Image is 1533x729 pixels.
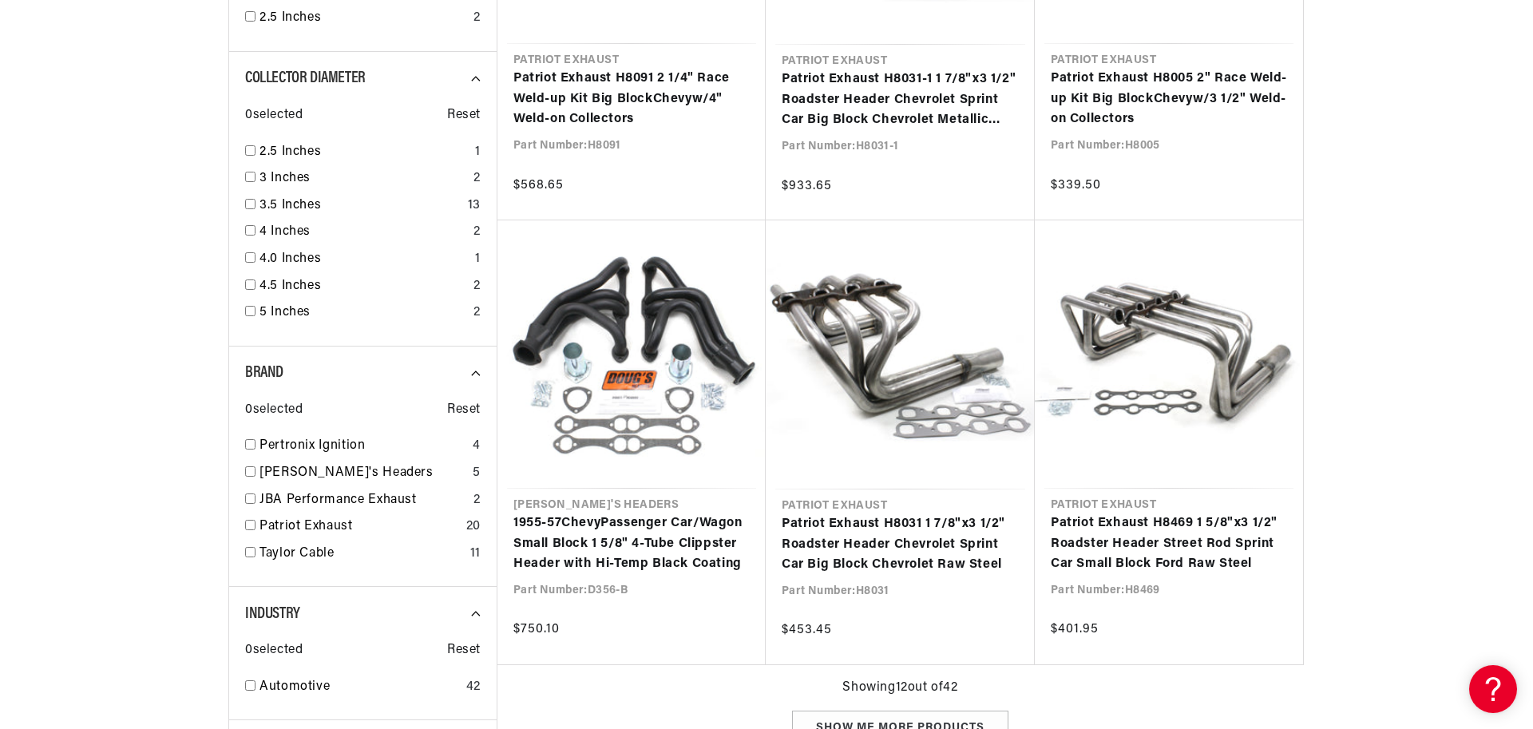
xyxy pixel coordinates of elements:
div: 11 [470,544,481,565]
span: Industry [245,606,300,622]
a: Taylor Cable [259,544,464,565]
span: 0 selected [245,105,303,126]
span: Brand [245,365,283,381]
a: 4.0 Inches [259,249,469,270]
a: 2.5 Inches [259,8,467,29]
span: 0 selected [245,400,303,421]
span: Reset [447,400,481,421]
a: Automotive [259,677,460,698]
span: Showing 12 out of 42 [842,678,957,699]
a: 1955-57ChevyPassenger Car/Wagon Small Block 1 5/8" 4-Tube Clippster Header with Hi-Temp Black Coa... [513,513,750,575]
a: 4.5 Inches [259,276,467,297]
div: 42 [466,677,481,698]
a: 5 Inches [259,303,467,323]
a: [PERSON_NAME]'s Headers [259,463,466,484]
a: Patriot Exhaust [259,517,460,537]
a: 4 Inches [259,222,467,243]
div: 2 [473,303,481,323]
a: Pertronix Ignition [259,436,466,457]
div: 2 [473,168,481,189]
div: 5 [473,463,481,484]
span: Reset [447,105,481,126]
a: Patriot Exhaust H8031 1 7/8"x3 1/2" Roadster Header Chevrolet Sprint Car Big Block Chevrolet Raw ... [782,514,1019,576]
div: 2 [473,222,481,243]
a: 2.5 Inches [259,142,469,163]
div: 1 [475,142,481,163]
a: JBA Performance Exhaust [259,490,467,511]
div: 13 [468,196,481,216]
div: 1 [475,249,481,270]
a: Patriot Exhaust H8031-1 1 7/8"x3 1/2" Roadster Header Chevrolet Sprint Car Big Block Chevrolet Me... [782,69,1019,131]
a: Patriot Exhaust H8091 2 1/4" Race Weld-up Kit Big BlockChevyw/4" Weld-on Collectors [513,69,750,130]
a: Patriot Exhaust H8469 1 5/8"x3 1/2" Roadster Header Street Rod Sprint Car Small Block Ford Raw Steel [1051,513,1287,575]
div: 4 [473,436,481,457]
a: Patriot Exhaust H8005 2" Race Weld-up Kit Big BlockChevyw/3 1/2" Weld-on Collectors [1051,69,1287,130]
span: Collector Diameter [245,70,366,86]
span: Reset [447,640,481,661]
div: 2 [473,490,481,511]
div: 20 [466,517,481,537]
div: 2 [473,8,481,29]
a: 3 Inches [259,168,467,189]
span: 0 selected [245,640,303,661]
a: 3.5 Inches [259,196,461,216]
div: 2 [473,276,481,297]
